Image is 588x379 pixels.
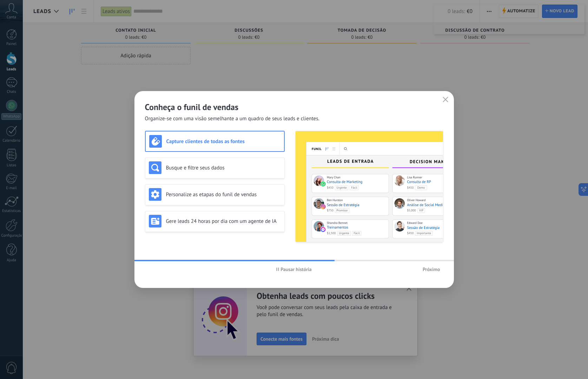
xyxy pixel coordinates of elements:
h3: Capture clientes de todas as fontes [166,138,280,145]
h2: Conheça o funil de vendas [145,102,443,113]
h3: Busque e filtre seus dados [166,165,281,171]
button: Pausar história [273,264,315,275]
h3: Gere leads 24 horas por dia com um agente de IA [166,218,281,225]
span: Pausar história [280,267,312,272]
h3: Personalize as etapas do funil de vendas [166,191,281,198]
button: Próximo [419,264,443,275]
span: Organize-se com uma visão semelhante a um quadro de seus leads e clientes. [145,115,319,122]
span: Próximo [423,267,440,272]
